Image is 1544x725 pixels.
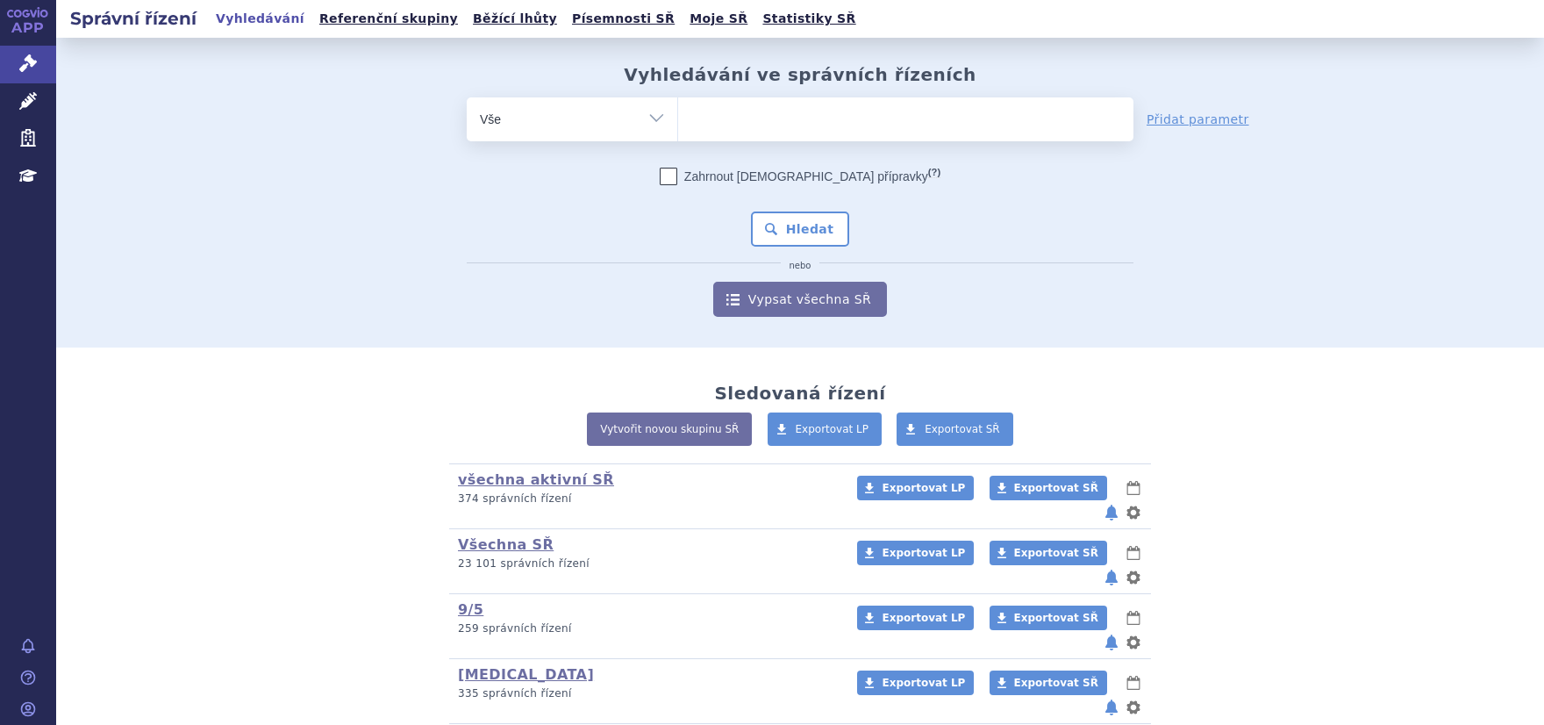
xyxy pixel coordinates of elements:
a: Písemnosti SŘ [567,7,680,31]
button: lhůty [1125,477,1142,499]
span: Exportovat LP [796,423,869,435]
h2: Správní řízení [56,6,211,31]
span: Exportovat SŘ [1014,547,1098,559]
button: nastavení [1125,632,1142,653]
a: Všechna SŘ [458,536,554,553]
a: Přidat parametr [1147,111,1249,128]
span: Exportovat LP [882,612,965,624]
span: Exportovat LP [882,547,965,559]
p: 335 správních řízení [458,686,834,701]
abbr: (?) [928,167,940,178]
button: nastavení [1125,502,1142,523]
a: 9/5 [458,601,483,618]
h2: Sledovaná řízení [714,383,885,404]
p: 374 správních řízení [458,492,834,506]
a: Exportovat SŘ [990,476,1107,500]
a: Exportovat LP [857,671,974,695]
span: Exportovat SŘ [925,423,1000,435]
span: Exportovat LP [882,482,965,494]
span: Exportovat SŘ [1014,612,1098,624]
span: Exportovat SŘ [1014,482,1098,494]
a: všechna aktivní SŘ [458,471,614,488]
a: Exportovat SŘ [990,671,1107,695]
a: Vytvořit novou skupinu SŘ [587,413,752,446]
i: nebo [781,261,820,271]
button: nastavení [1125,697,1142,718]
a: Statistiky SŘ [757,7,861,31]
a: [MEDICAL_DATA] [458,666,594,683]
a: Moje SŘ [684,7,753,31]
button: nastavení [1125,567,1142,588]
button: notifikace [1103,632,1120,653]
button: notifikace [1103,697,1120,718]
a: Vyhledávání [211,7,310,31]
a: Exportovat LP [857,606,974,630]
button: notifikace [1103,502,1120,523]
a: Exportovat SŘ [990,606,1107,630]
a: Exportovat LP [768,413,883,446]
a: Exportovat LP [857,476,974,500]
button: notifikace [1103,567,1120,588]
a: Běžící lhůty [468,7,562,31]
a: Exportovat LP [857,541,974,565]
a: Exportovat SŘ [990,541,1107,565]
p: 259 správních řízení [458,621,834,636]
span: Exportovat LP [882,677,965,689]
button: Hledat [751,212,850,247]
span: Exportovat SŘ [1014,677,1098,689]
button: lhůty [1125,672,1142,693]
button: lhůty [1125,607,1142,628]
a: Vypsat všechna SŘ [713,282,887,317]
a: Exportovat SŘ [897,413,1013,446]
h2: Vyhledávání ve správních řízeních [624,64,976,85]
button: lhůty [1125,542,1142,563]
p: 23 101 správních řízení [458,556,834,571]
label: Zahrnout [DEMOGRAPHIC_DATA] přípravky [660,168,940,185]
a: Referenční skupiny [314,7,463,31]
